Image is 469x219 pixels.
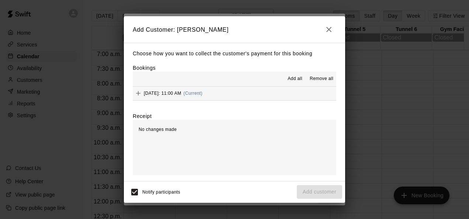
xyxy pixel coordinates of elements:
p: Choose how you want to collect the customer's payment for this booking [133,49,336,58]
button: Remove all [307,73,336,85]
span: No changes made [139,127,177,132]
h2: Add Customer: [PERSON_NAME] [124,16,345,43]
span: Add [133,90,144,96]
span: (Current) [184,91,203,96]
span: Remove all [310,75,333,83]
button: Add[DATE]: 11:00 AM(Current) [133,87,336,100]
label: Receipt [133,112,152,120]
button: Add all [283,73,307,85]
span: Notify participants [142,190,180,195]
span: Add all [288,75,302,83]
span: [DATE]: 11:00 AM [144,91,181,96]
label: Bookings [133,65,156,71]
